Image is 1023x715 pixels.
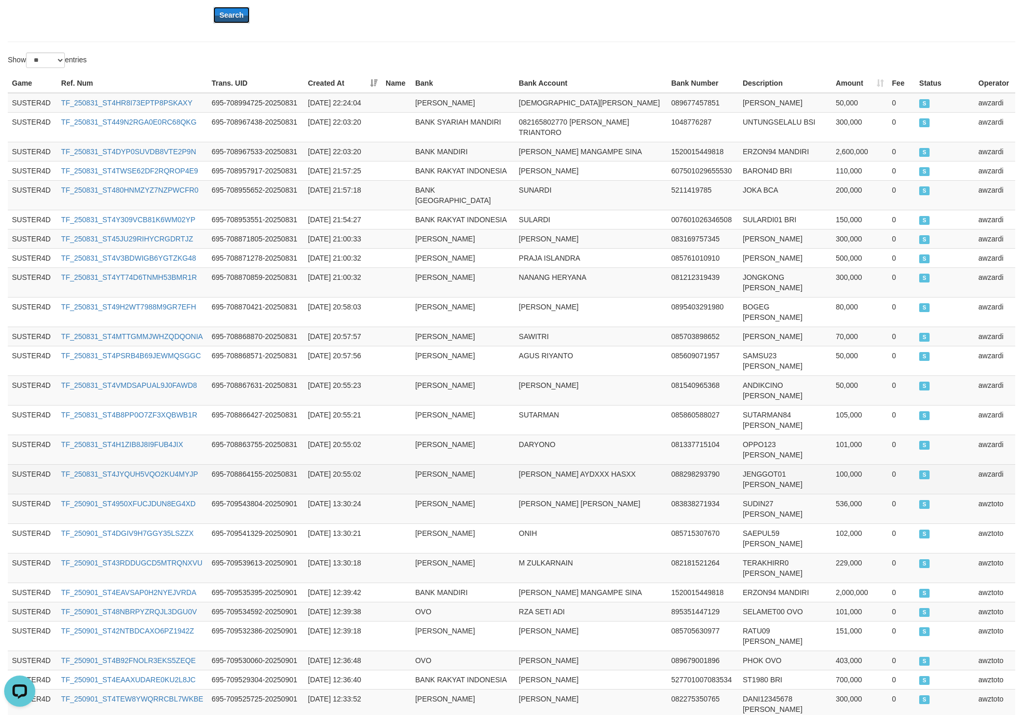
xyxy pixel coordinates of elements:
[8,327,57,346] td: SUSTER4D
[919,303,930,312] span: SUCCESS
[667,405,739,435] td: 085860588027
[974,464,1015,494] td: awzardi
[888,74,916,93] th: Fee
[888,346,916,375] td: 0
[919,589,930,598] span: SUCCESS
[411,112,515,142] td: BANK SYARIAH MANDIRI
[8,248,57,267] td: SUSTER4D
[8,583,57,602] td: SUSTER4D
[515,621,667,651] td: [PERSON_NAME]
[667,553,739,583] td: 082181521264
[411,621,515,651] td: [PERSON_NAME]
[515,74,667,93] th: Bank Account
[974,435,1015,464] td: awzardi
[208,464,304,494] td: 695-708864155-20250831
[515,670,667,689] td: [PERSON_NAME]
[515,464,667,494] td: [PERSON_NAME] AYDXXX HASXX
[208,112,304,142] td: 695-708967438-20250831
[411,229,515,248] td: [PERSON_NAME]
[304,327,381,346] td: [DATE] 20:57:57
[831,494,888,523] td: 536,000
[8,210,57,229] td: SUSTER4D
[831,375,888,405] td: 50,000
[61,627,194,635] a: TF_250901_ST42NTBDCAXO6PZ1942Z
[919,470,930,479] span: SUCCESS
[411,464,515,494] td: [PERSON_NAME]
[831,523,888,553] td: 102,000
[515,651,667,670] td: [PERSON_NAME]
[974,651,1015,670] td: awztoto
[304,142,381,161] td: [DATE] 22:03:20
[667,435,739,464] td: 081337715104
[304,670,381,689] td: [DATE] 12:36:40
[888,112,916,142] td: 0
[888,583,916,602] td: 0
[61,273,197,281] a: TF_250831_ST4YT74D6TNMH53BMR1R
[667,523,739,553] td: 085715307670
[888,405,916,435] td: 0
[919,657,930,666] span: SUCCESS
[411,297,515,327] td: [PERSON_NAME]
[208,267,304,297] td: 695-708870859-20250831
[974,74,1015,93] th: Operator
[974,180,1015,210] td: awzardi
[61,118,197,126] a: TF_250831_ST449N2RGA0E0RC68QKG
[739,248,831,267] td: [PERSON_NAME]
[411,553,515,583] td: [PERSON_NAME]
[919,118,930,127] span: SUCCESS
[888,523,916,553] td: 0
[974,523,1015,553] td: awztoto
[8,267,57,297] td: SUSTER4D
[888,464,916,494] td: 0
[831,583,888,602] td: 2,000,000
[8,142,57,161] td: SUSTER4D
[304,435,381,464] td: [DATE] 20:55:02
[61,470,198,478] a: TF_250831_ST4JYQUH5VQO2KU4MYJP
[974,297,1015,327] td: awzardi
[208,142,304,161] td: 695-708967533-20250831
[515,435,667,464] td: DARYONO
[411,93,515,113] td: [PERSON_NAME]
[208,435,304,464] td: 695-708863755-20250831
[974,405,1015,435] td: awzardi
[61,186,199,194] a: TF_250831_ST480HNMZYZ7NZPWCFR0
[304,267,381,297] td: [DATE] 21:00:32
[919,333,930,342] span: SUCCESS
[667,74,739,93] th: Bank Number
[888,553,916,583] td: 0
[515,248,667,267] td: PRAJA ISLANDRA
[888,248,916,267] td: 0
[304,180,381,210] td: [DATE] 21:57:18
[61,588,196,597] a: TF_250901_ST4EAVSAP0H2NYEJVRDA
[61,500,196,508] a: TF_250901_ST4950XFUCJDUN8EG4XD
[888,297,916,327] td: 0
[304,553,381,583] td: [DATE] 13:30:18
[304,346,381,375] td: [DATE] 20:57:56
[304,464,381,494] td: [DATE] 20:55:02
[667,651,739,670] td: 089679001896
[208,248,304,267] td: 695-708871278-20250831
[208,210,304,229] td: 695-708953551-20250831
[888,651,916,670] td: 0
[739,297,831,327] td: BOGEG [PERSON_NAME]
[974,583,1015,602] td: awztoto
[888,229,916,248] td: 0
[304,375,381,405] td: [DATE] 20:55:23
[381,74,411,93] th: Name
[208,297,304,327] td: 695-708870421-20250831
[61,411,197,419] a: TF_250831_ST4B8PP0O7ZF3XQBWB1R
[61,440,183,449] a: TF_250831_ST4H1ZIB8J8I9FUB4JIX
[515,553,667,583] td: M ZULKARNAIN
[411,405,515,435] td: [PERSON_NAME]
[61,332,203,341] a: TF_250831_ST4MTTGMMJWHZQDQONIA
[411,375,515,405] td: [PERSON_NAME]
[8,553,57,583] td: SUSTER4D
[667,267,739,297] td: 081212319439
[667,112,739,142] td: 1048776287
[411,327,515,346] td: [PERSON_NAME]
[919,382,930,390] span: SUCCESS
[915,74,974,93] th: Status
[667,161,739,180] td: 607501029655530
[831,93,888,113] td: 50,000
[888,93,916,113] td: 0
